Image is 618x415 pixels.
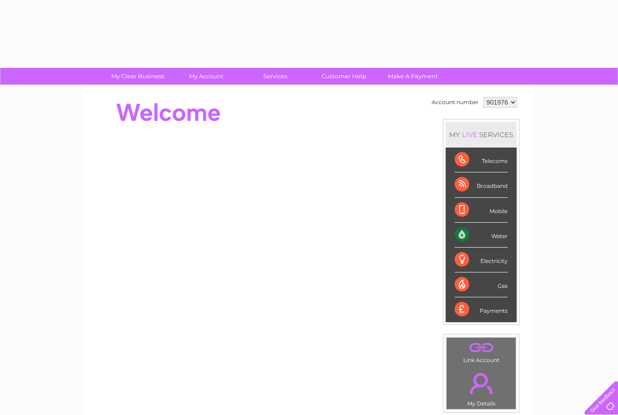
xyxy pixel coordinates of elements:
[307,68,381,85] a: Customer Help
[455,248,508,272] div: Electricity
[460,130,479,139] div: LIVE
[100,68,175,85] a: My Clear Business
[455,148,508,172] div: Telecoms
[446,365,516,410] td: My Details
[449,340,513,356] a: .
[455,198,508,223] div: Mobile
[376,68,450,85] a: Make A Payment
[238,68,313,85] a: Services
[455,172,508,197] div: Broadband
[455,297,508,322] div: Payments
[449,367,513,399] a: .
[169,68,244,85] a: My Account
[429,95,481,110] td: Account number
[455,223,508,248] div: Water
[446,122,517,148] div: MY SERVICES
[446,337,516,366] td: Link Account
[455,272,508,297] div: Gas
